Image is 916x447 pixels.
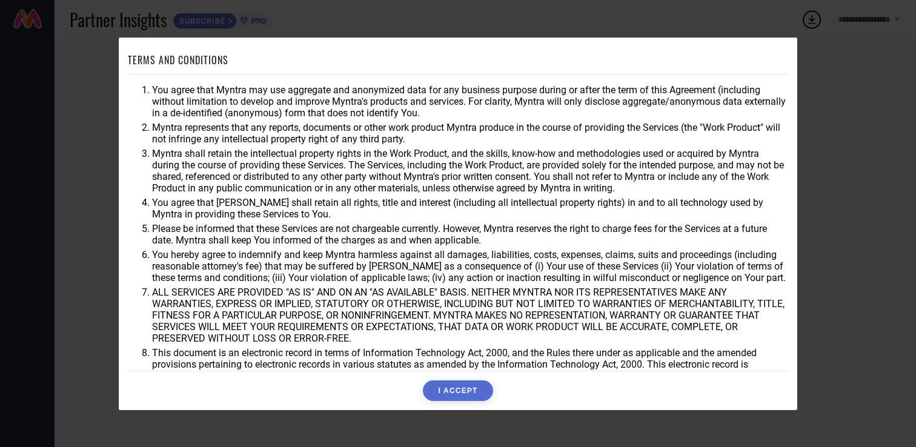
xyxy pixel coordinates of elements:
[152,286,788,344] li: ALL SERVICES ARE PROVIDED "AS IS" AND ON AN "AS AVAILABLE" BASIS. NEITHER MYNTRA NOR ITS REPRESEN...
[423,380,493,401] button: I ACCEPT
[152,347,788,382] li: This document is an electronic record in terms of Information Technology Act, 2000, and the Rules...
[152,249,788,283] li: You hereby agree to indemnify and keep Myntra harmless against all damages, liabilities, costs, e...
[152,122,788,145] li: Myntra represents that any reports, documents or other work product Myntra produce in the course ...
[152,84,788,119] li: You agree that Myntra may use aggregate and anonymized data for any business purpose during or af...
[128,53,228,67] h1: TERMS AND CONDITIONS
[152,197,788,220] li: You agree that [PERSON_NAME] shall retain all rights, title and interest (including all intellect...
[152,223,788,246] li: Please be informed that these Services are not chargeable currently. However, Myntra reserves the...
[152,148,788,194] li: Myntra shall retain the intellectual property rights in the Work Product, and the skills, know-ho...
